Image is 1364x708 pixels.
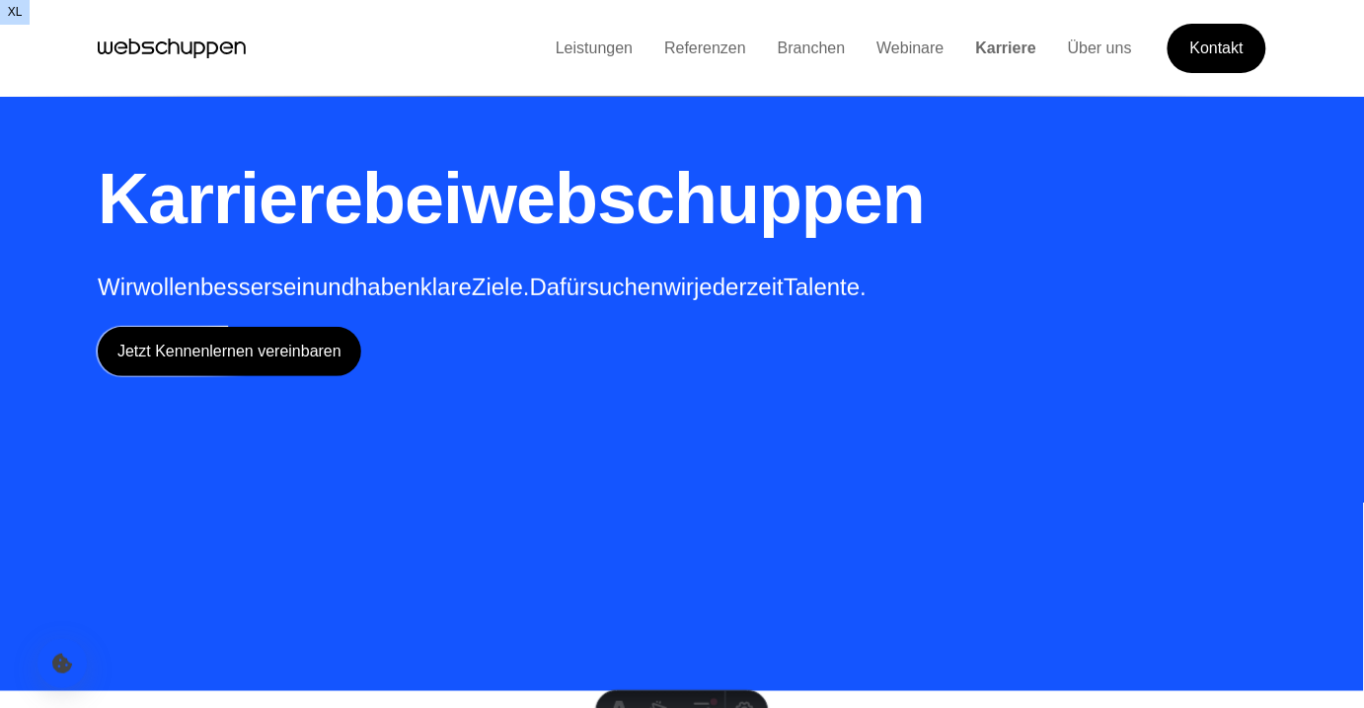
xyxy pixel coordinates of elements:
a: Über uns [1052,39,1148,56]
span: wir [664,274,695,300]
span: Dafür [530,274,588,300]
a: Get Started [1168,24,1266,73]
a: Jetzt Kennenlernen vereinbaren [98,327,361,376]
span: besser [200,274,271,300]
span: Karriere [98,159,362,238]
span: bei [362,159,462,238]
a: Branchen [762,39,862,56]
span: Wir [98,274,133,300]
a: Webinare [862,39,960,56]
a: Hauptseite besuchen [98,34,246,63]
span: haben [354,274,420,300]
span: Ziele. [472,274,530,300]
span: sein [271,274,315,300]
span: wollen [133,274,200,300]
span: xl [8,3,23,23]
a: Referenzen [648,39,762,56]
span: jederzeit [694,274,784,300]
span: Talente. [784,274,867,300]
span: suchen [587,274,663,300]
span: und [315,274,354,300]
button: Cookie-Einstellungen öffnen [38,639,87,688]
span: klare [420,274,472,300]
a: Leistungen [540,39,648,56]
span: webschuppen [462,159,925,238]
a: Karriere [960,39,1052,56]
